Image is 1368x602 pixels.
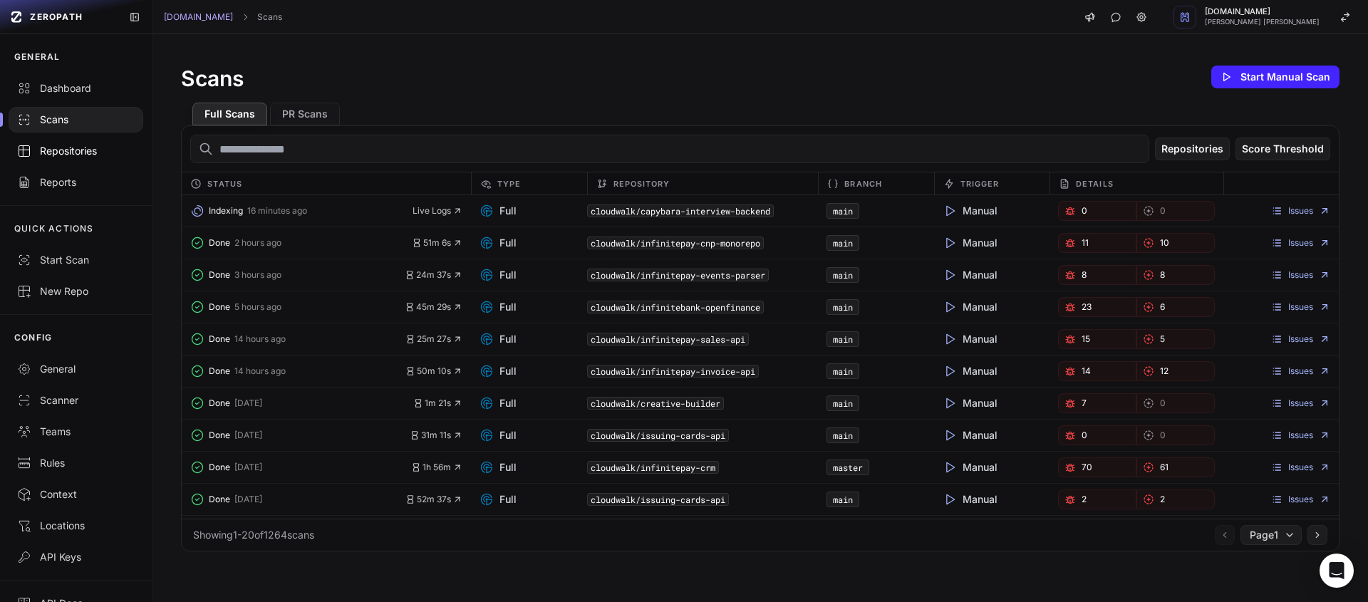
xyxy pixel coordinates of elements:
button: 50m 10s [405,365,462,377]
button: Indexing 16 minutes ago [190,201,413,221]
span: Done [209,430,230,441]
span: 7 [1082,398,1087,409]
button: 14 [1058,361,1136,381]
div: Scans [17,113,135,127]
span: Manual [943,236,997,250]
div: Rules [17,456,135,470]
a: ZEROPATH [6,6,118,28]
span: 24m 37s [405,269,462,281]
button: PR Scans [270,103,340,125]
span: Details [1076,175,1114,192]
a: main [833,430,853,441]
a: 5 [1136,329,1215,349]
span: Full [480,364,517,378]
div: API Keys [17,550,135,564]
a: 11 [1058,233,1136,253]
span: 8 [1082,269,1087,281]
span: Full [480,428,517,442]
button: 8 [1136,265,1215,285]
a: Issues [1271,462,1330,473]
span: 2 [1082,494,1087,505]
span: 0 [1082,205,1087,217]
span: ZEROPATH [30,11,83,23]
span: Full [480,332,517,346]
span: [DATE] [234,398,262,409]
a: Issues [1271,494,1330,505]
span: Full [480,396,517,410]
a: 2 [1136,489,1215,509]
button: 15 [1058,329,1136,349]
a: Issues [1271,398,1330,409]
span: Full [480,236,517,250]
svg: chevron right, [240,12,250,22]
span: 14 hours ago [234,365,286,377]
span: [PERSON_NAME] [PERSON_NAME] [1205,19,1320,26]
span: 12 [1160,365,1168,377]
button: Live Logs [413,205,462,217]
span: 5 hours ago [234,301,281,313]
button: Done 14 hours ago [190,329,405,349]
span: Manual [943,332,997,346]
button: 6 [1136,297,1215,317]
button: 52m 37s [405,494,462,505]
button: 1h 56m [411,462,462,473]
button: 61 [1136,457,1215,477]
span: Type [497,175,521,192]
code: cloudwalk/infinitepay-sales-api [587,333,749,346]
a: 10 [1136,233,1215,253]
span: 0 [1160,398,1166,409]
span: Full [480,300,517,314]
span: Indexing [209,205,243,217]
button: Done [DATE] [190,457,411,477]
span: 2 [1160,494,1165,505]
button: Done 14 hours ago [190,361,405,381]
button: Score Threshold [1235,137,1330,160]
span: Manual [943,492,997,507]
button: 1m 21s [413,398,462,409]
button: 0 [1136,393,1215,413]
div: Open Intercom Messenger [1320,554,1354,588]
a: main [833,301,853,313]
code: cloudwalk/issuing-cards-api [587,429,729,442]
button: 23 [1058,297,1136,317]
button: Done 3 hours ago [190,265,405,285]
span: 6 [1160,301,1165,313]
span: 2 hours ago [234,237,281,249]
button: 7 [1058,393,1136,413]
div: Scanner [17,393,135,408]
div: Repositories [17,144,135,158]
span: Manual [943,396,997,410]
button: Done [DATE] [190,393,413,413]
a: main [833,398,853,409]
button: Full Scans [192,103,267,125]
span: 8 [1160,269,1165,281]
a: Issues [1271,365,1330,377]
span: Trigger [960,175,1000,192]
span: Manual [943,460,997,474]
a: Issues [1271,269,1330,281]
a: main [833,494,853,505]
span: Done [209,365,230,377]
span: Full [480,460,517,474]
button: 45m 29s [405,301,462,313]
button: 51m 6s [412,237,462,249]
div: Start Scan [17,253,135,267]
a: [DOMAIN_NAME] [164,11,233,23]
span: Manual [943,268,997,282]
a: 8 [1058,265,1136,285]
button: Done [DATE] [190,425,410,445]
p: QUICK ACTIONS [14,223,94,234]
a: 0 [1136,201,1215,221]
button: 31m 11s [410,430,462,441]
